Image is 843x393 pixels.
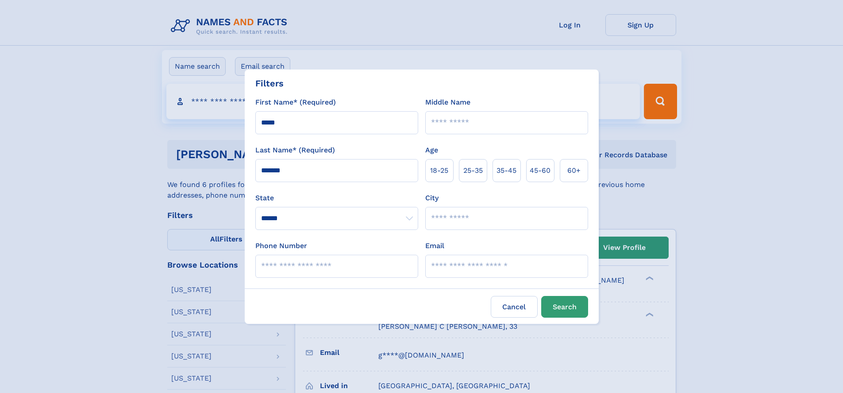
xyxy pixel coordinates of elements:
[567,165,581,176] span: 60+
[255,193,418,203] label: State
[255,145,335,156] label: Last Name* (Required)
[425,193,439,203] label: City
[425,145,438,156] label: Age
[463,165,483,176] span: 25‑35
[497,165,516,176] span: 35‑45
[491,296,538,318] label: Cancel
[530,165,550,176] span: 45‑60
[430,165,448,176] span: 18‑25
[255,241,307,251] label: Phone Number
[425,97,470,108] label: Middle Name
[541,296,588,318] button: Search
[255,77,284,90] div: Filters
[425,241,444,251] label: Email
[255,97,336,108] label: First Name* (Required)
